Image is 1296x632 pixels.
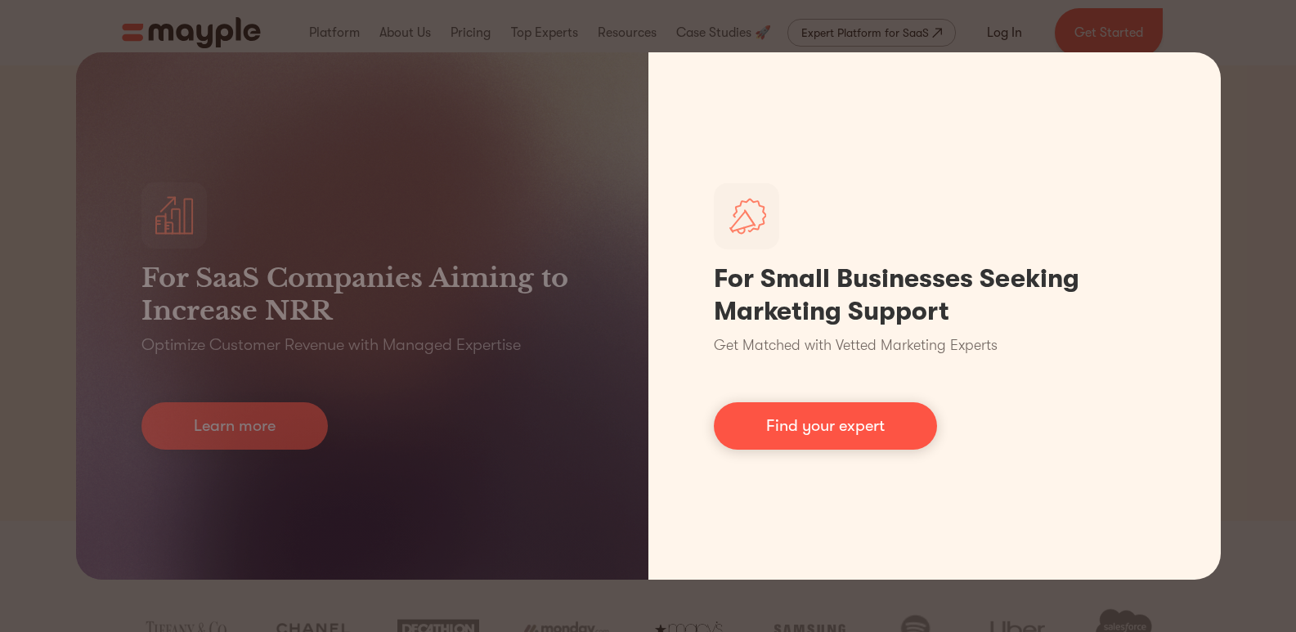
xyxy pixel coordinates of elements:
[141,262,583,327] h3: For SaaS Companies Aiming to Increase NRR
[714,402,937,450] a: Find your expert
[714,334,998,356] p: Get Matched with Vetted Marketing Experts
[141,334,521,356] p: Optimize Customer Revenue with Managed Expertise
[714,262,1155,328] h1: For Small Businesses Seeking Marketing Support
[141,402,328,450] a: Learn more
